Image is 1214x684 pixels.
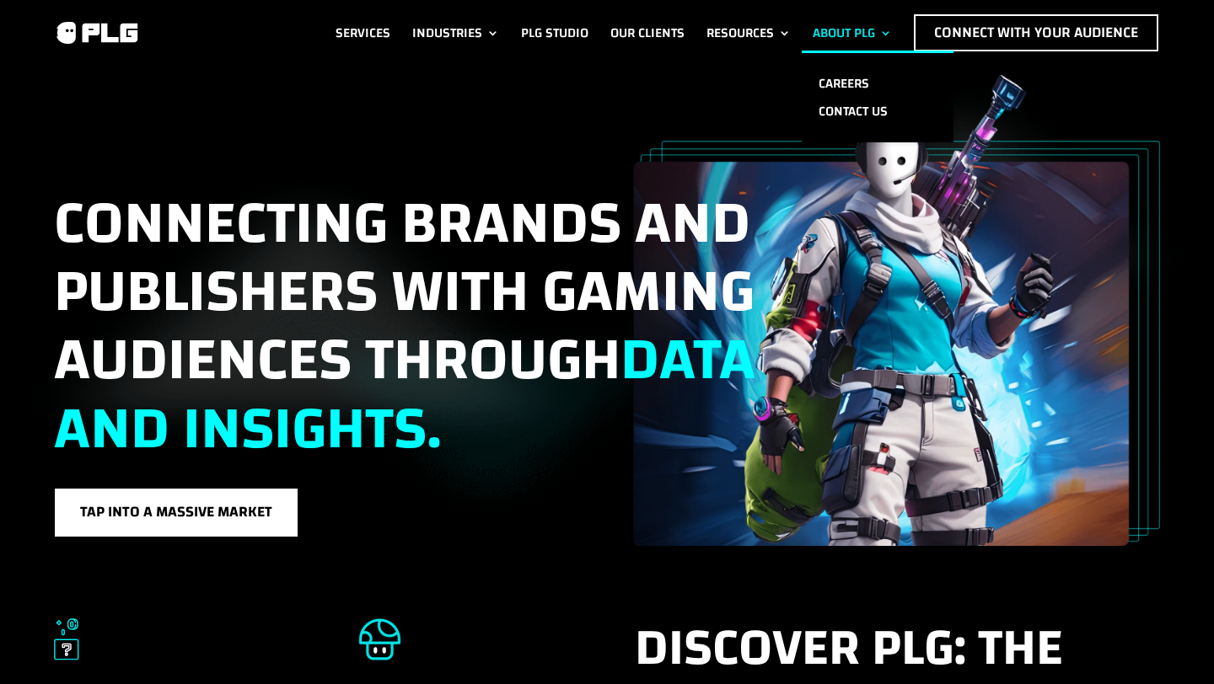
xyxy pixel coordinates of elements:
iframe: Chat Widget [1130,603,1214,684]
a: Resources [706,14,791,51]
a: Our Clients [610,14,685,51]
a: Contact us [802,98,953,126]
a: Industries [412,14,499,51]
span: data and insights. [54,304,755,484]
a: Tap into a massive market [54,488,298,537]
img: Brand Synergy [54,618,79,660]
span: Connecting brands and publishers with gaming audiences through [54,168,755,484]
a: Services [336,14,390,51]
a: PLG Studio [521,14,588,51]
a: Connect with Your Audience [914,14,1158,51]
a: About PLG [813,14,892,51]
a: Careers [802,70,953,98]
